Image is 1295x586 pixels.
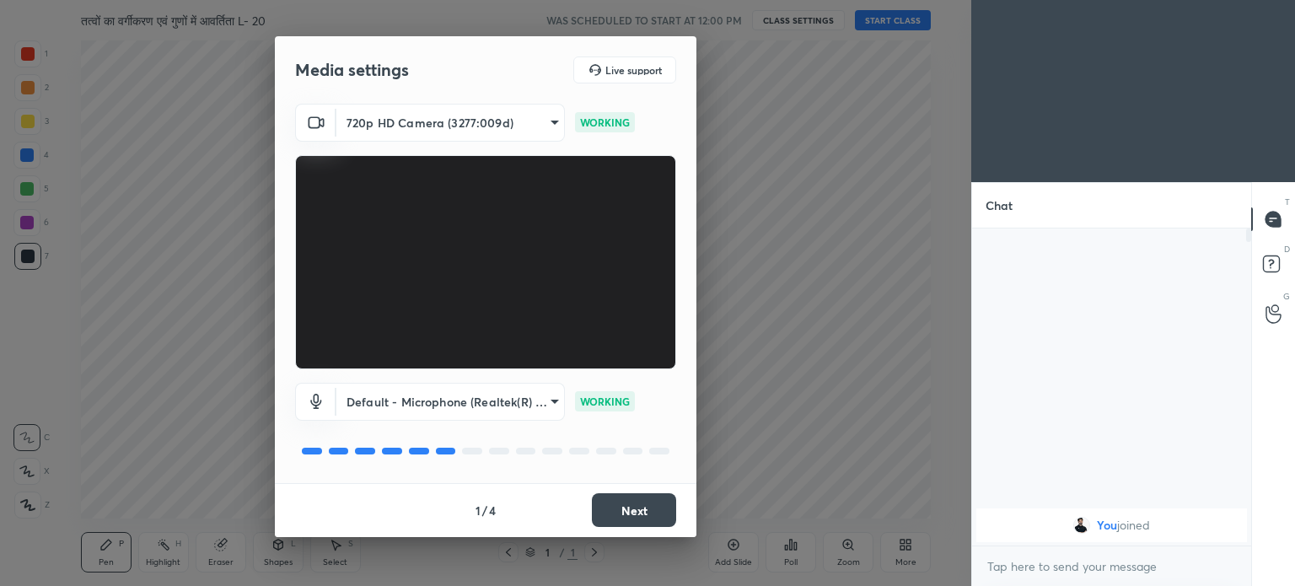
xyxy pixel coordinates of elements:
span: joined [1117,519,1150,532]
p: D [1284,243,1290,255]
p: WORKING [580,115,630,130]
p: WORKING [580,394,630,409]
p: Chat [972,183,1026,228]
span: You [1097,519,1117,532]
div: grid [972,505,1251,546]
h4: 1 [476,502,481,519]
h2: Media settings [295,59,409,81]
img: 75be8c77a365489dbb0553809f470823.jpg [1073,517,1090,534]
button: Next [592,493,676,527]
h4: 4 [489,502,496,519]
div: 720p HD Camera (3277:009d) [336,383,565,421]
p: T [1285,196,1290,208]
h5: Live support [605,65,662,75]
h4: / [482,502,487,519]
p: G [1283,290,1290,303]
div: 720p HD Camera (3277:009d) [336,104,565,142]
